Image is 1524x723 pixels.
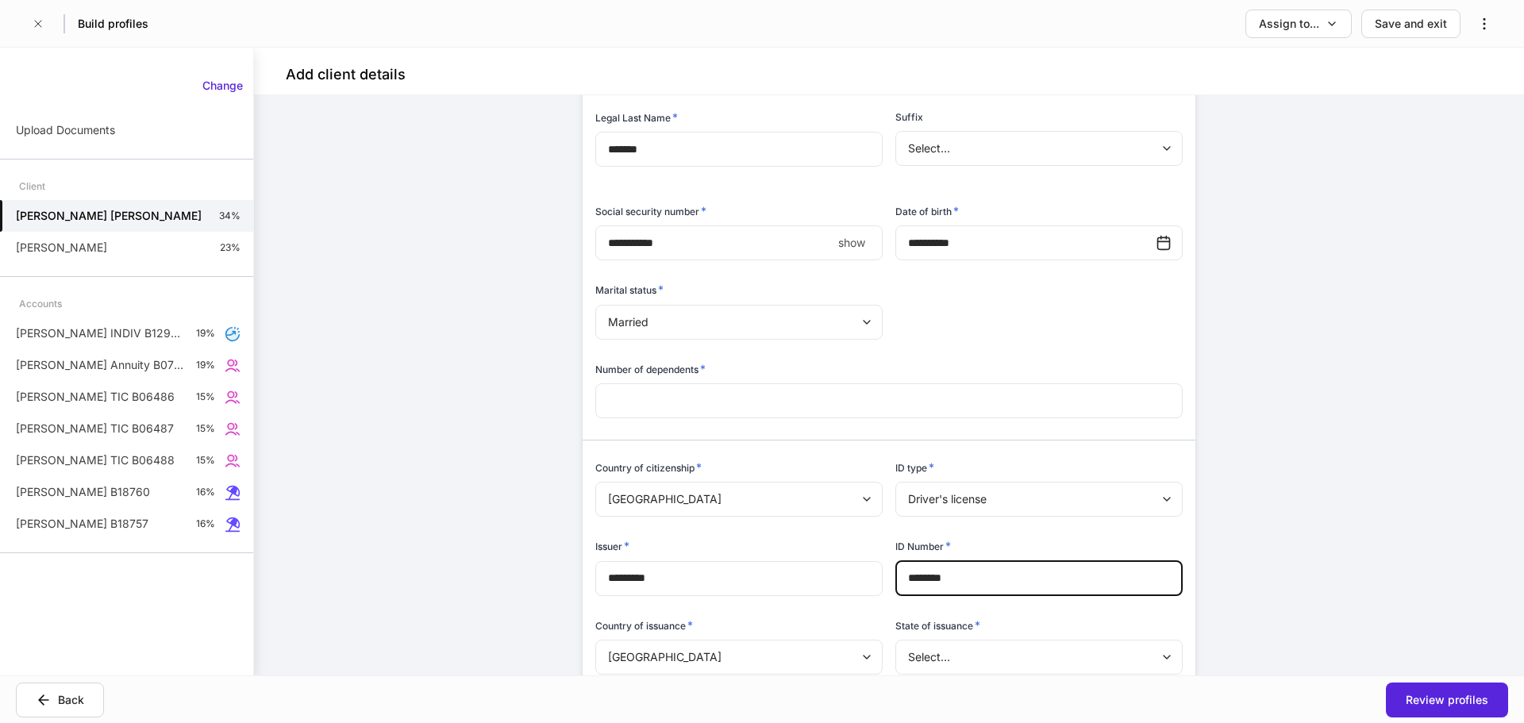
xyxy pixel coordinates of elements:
p: 16% [196,486,215,498]
div: Change [202,78,243,94]
p: 15% [196,390,215,403]
div: Select... [895,131,1182,166]
p: 15% [196,454,215,467]
p: [PERSON_NAME] TIC B06486 [16,389,175,405]
p: 16% [196,517,215,530]
p: show [838,235,865,251]
p: [PERSON_NAME] [16,240,107,256]
h5: [PERSON_NAME] [PERSON_NAME] [16,208,202,224]
div: Accounts [19,290,62,317]
p: [PERSON_NAME] B18757 [16,516,148,532]
div: Driver's license [895,482,1182,517]
h6: Marital status [595,282,664,298]
p: [PERSON_NAME] TIC B06487 [16,421,174,436]
div: Select... [895,640,1182,675]
h6: Country of issuance [595,617,693,633]
div: Back [58,692,84,708]
h6: Number of dependents [595,361,706,377]
h6: Date of birth [895,203,959,219]
h6: Issuer [595,538,629,554]
h6: Legal Last Name [595,110,678,125]
h6: ID type [895,460,934,475]
button: Back [16,683,104,717]
p: [PERSON_NAME] INDIV B12920 [16,325,183,341]
div: [GEOGRAPHIC_DATA] [595,640,882,675]
div: [GEOGRAPHIC_DATA] [595,482,882,517]
p: Upload Documents [16,122,115,138]
button: Assign to... [1245,10,1352,38]
h5: Build profiles [78,16,148,32]
div: Assign to... [1259,16,1319,32]
p: 23% [220,241,241,254]
h6: Suffix [895,110,923,125]
div: Save and exit [1375,16,1447,32]
p: [PERSON_NAME] B18760 [16,484,150,500]
div: Married [595,305,882,340]
h6: State of issuance [895,617,980,633]
p: 15% [196,422,215,435]
p: [PERSON_NAME] Annuity B07899 [16,357,183,373]
div: Client [19,172,45,200]
h6: ID Number [895,538,951,554]
p: 19% [196,359,215,371]
h6: Social security number [595,203,706,219]
button: Save and exit [1361,10,1460,38]
h6: Country of citizenship [595,460,702,475]
p: 19% [196,327,215,340]
h4: Add client details [286,65,406,84]
button: Review profiles [1386,683,1508,717]
p: 34% [219,210,241,222]
button: Change [192,73,253,98]
div: Review profiles [1406,692,1488,708]
p: [PERSON_NAME] TIC B06488 [16,452,175,468]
